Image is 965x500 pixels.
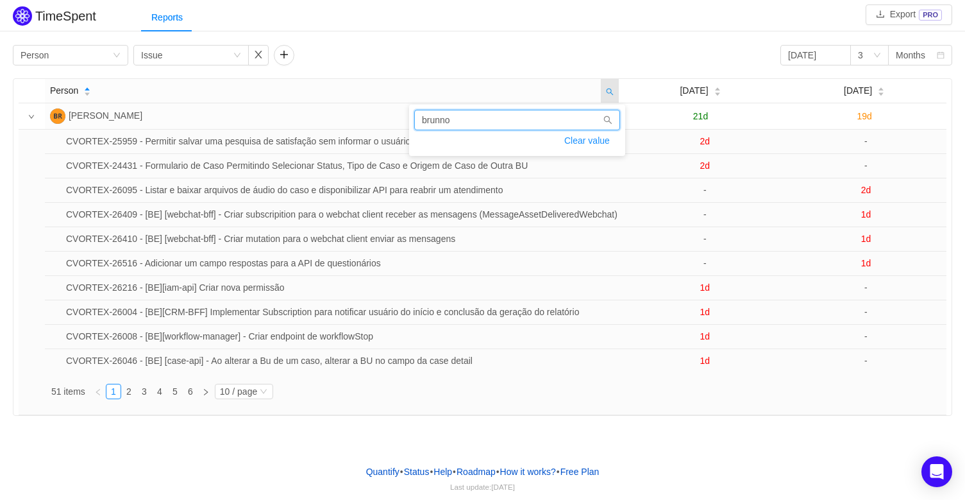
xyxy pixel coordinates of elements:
[61,154,625,178] td: CVORTEX-24431 - Formulario de Caso Permitindo Selecionar Status, Tipo de Caso e Origem de Caso de...
[83,85,91,94] div: Sort
[877,85,885,94] div: Sort
[703,185,707,195] span: -
[714,86,721,90] i: icon: caret-up
[693,111,708,121] span: 21d
[233,51,241,60] i: icon: down
[878,86,885,90] i: icon: caret-up
[61,227,625,252] td: CVORTEX-26410 - [BE] [webchat-bff] - Criar mutation para o webchat client enviar as mensagens
[122,384,136,399] a: 2
[35,9,96,23] h2: TimeSpent
[106,384,121,399] li: 1
[274,45,294,65] button: icon: plus
[260,388,267,397] i: icon: down
[61,325,625,349] td: CVORTEX-26008 - [BE][workflow-manager] - Criar endpoint de workflowStop
[414,110,620,130] input: Search
[700,356,710,366] span: 1d
[84,86,91,90] i: icon: caret-up
[202,388,210,396] i: icon: right
[450,483,515,491] span: Last update:
[896,46,925,65] div: Months
[113,51,121,60] i: icon: down
[864,331,868,341] span: -
[51,384,85,399] li: 51 items
[496,467,499,477] span: •
[873,51,881,60] i: icon: down
[878,91,885,94] i: icon: caret-down
[403,462,430,481] a: Status
[499,462,557,481] button: How it works?
[61,276,625,300] td: CVORTEX-26216 - [BE][iam-api] Criar nova permissão
[248,45,269,65] button: icon: close
[864,160,868,171] span: -
[864,282,868,293] span: -
[921,456,952,487] div: Open Intercom Messenger
[61,130,625,154] td: CVORTEX-25959 - Permitir salvar uma pesquisa de satisfação sem informar o usuário (cenário quando...
[152,384,167,399] li: 4
[866,4,952,25] button: icon: downloadExportPRO
[861,234,871,244] span: 1d
[141,46,162,65] div: Issue
[703,258,707,268] span: -
[714,85,721,94] div: Sort
[168,384,182,399] a: 5
[858,46,863,65] div: 3
[69,110,142,121] span: [PERSON_NAME]
[700,160,710,171] span: 2d
[90,384,106,399] li: Previous Page
[13,6,32,26] img: Quantify logo
[453,467,456,477] span: •
[560,462,600,481] button: Free Plan
[21,46,49,65] div: Person
[121,384,137,399] li: 2
[491,483,515,491] span: [DATE]
[703,209,707,220] span: -
[137,384,151,399] a: 3
[937,51,944,60] i: icon: calendar
[864,307,868,317] span: -
[137,384,152,399] li: 3
[183,384,198,399] li: 6
[557,467,560,477] span: •
[603,116,612,125] i: icon: search
[94,388,102,396] i: icon: left
[700,307,710,317] span: 1d
[430,467,433,477] span: •
[400,467,403,477] span: •
[864,356,868,366] span: -
[61,349,625,373] td: CVORTEX-26046 - [BE] [case-api] - Ao alterar a Bu de um caso, alterar a BU no campo da case detail
[433,462,453,481] a: Help
[50,108,65,124] img: BR
[183,384,197,399] a: 6
[365,462,400,481] a: Quantify
[680,84,708,98] span: [DATE]
[61,252,625,276] td: CVORTEX-26516 - Adicionar um campo respostas para a API de questionários
[167,384,183,399] li: 5
[703,234,707,244] span: -
[714,91,721,94] i: icon: caret-down
[61,203,625,227] td: CVORTEX-26409 - [BE] [webchat-bff] - Criar subscripition para o webchat client receber as mensage...
[50,84,78,98] span: Person
[28,114,35,120] i: icon: down
[220,384,257,399] div: 10 / page
[861,258,871,268] span: 1d
[554,130,620,151] button: Clear value
[857,111,871,121] span: 19d
[153,384,167,399] a: 4
[61,178,625,203] td: CVORTEX-26095 - Listar e baixar arquivos de áudio do caso e disponibilizar API para reabrir um at...
[861,209,871,220] span: 1d
[700,282,710,293] span: 1d
[198,384,214,399] li: Next Page
[601,79,619,103] i: icon: search
[844,84,872,98] span: [DATE]
[864,136,868,146] span: -
[700,136,710,146] span: 2d
[456,462,496,481] a: Roadmap
[84,91,91,94] i: icon: caret-down
[861,185,871,195] span: 2d
[61,300,625,325] td: CVORTEX-26004 - [BE][CRM-BFF] Implementar Subscription para notificar usuário do início e conclus...
[141,3,193,32] div: Reports
[106,384,121,399] a: 1
[780,45,851,65] input: Start date
[700,331,710,341] span: 1d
